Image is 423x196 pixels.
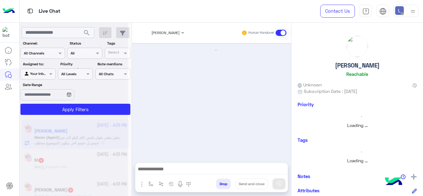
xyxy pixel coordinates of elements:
[383,171,404,193] img: hulul-logo.png
[299,146,415,157] div: loading...
[298,188,320,193] h6: Attributes
[177,181,184,188] img: send voice note
[276,181,282,187] img: send message
[409,7,417,15] img: profile
[395,6,404,15] img: userImage
[39,7,60,15] p: Live Chat
[235,179,268,189] button: Send and close
[146,179,156,189] button: select flow
[401,174,406,179] img: notes
[151,30,180,35] span: [PERSON_NAME]
[298,137,417,143] h6: Tags
[411,174,416,180] img: add
[169,181,174,186] img: create order
[136,45,287,55] div: loading...
[2,5,15,18] img: Logo
[248,30,274,35] small: Human Handover
[186,182,191,187] img: make a call
[166,179,177,189] button: create order
[138,181,146,188] img: send attachment
[298,102,314,107] h6: Priority
[360,5,372,18] a: tab
[362,8,369,15] img: tab
[335,62,380,69] h5: [PERSON_NAME]
[379,8,386,15] img: tab
[298,173,310,179] h6: Notes
[159,181,164,186] img: Trigger scenario
[216,179,231,189] button: Drop
[304,88,357,94] span: Subscription Date : [DATE]
[346,71,368,77] h6: Reachable
[347,36,368,57] img: picture
[26,7,34,15] img: tab
[347,158,368,163] span: Loading ...
[2,27,14,38] img: 317874714732967
[298,81,322,88] span: Unknown
[107,50,119,57] div: Select
[68,63,79,73] div: loading...
[156,179,166,189] button: Trigger scenario
[320,5,355,18] a: Contact Us
[148,181,153,186] img: select flow
[347,123,368,128] span: Loading ...
[299,111,415,122] div: loading...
